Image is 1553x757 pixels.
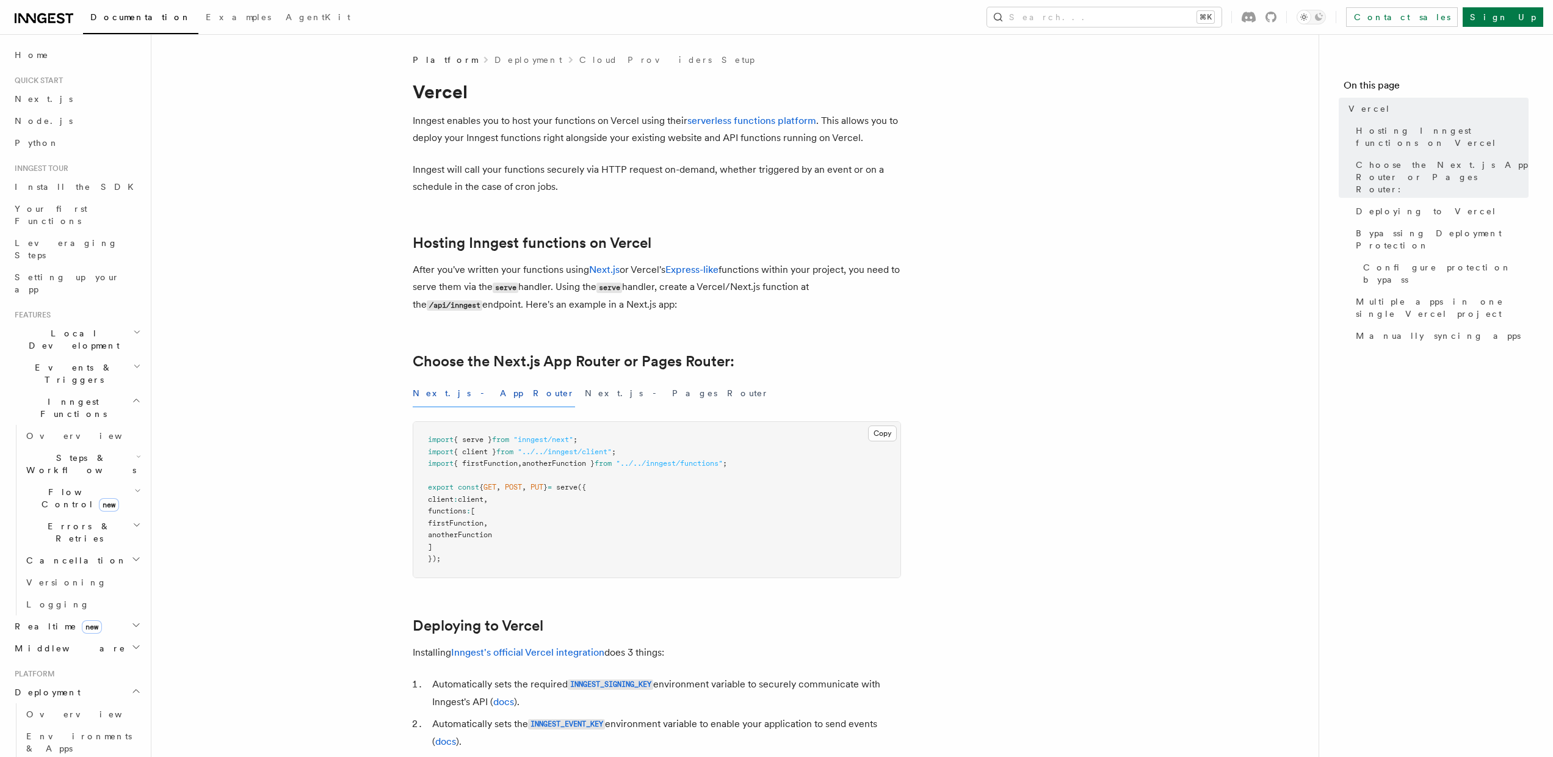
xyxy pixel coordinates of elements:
span: from [496,447,513,456]
a: Python [10,132,143,154]
span: Platform [10,669,55,679]
button: Errors & Retries [21,515,143,549]
span: { firstFunction [454,459,518,468]
a: Deployment [494,54,562,66]
span: from [492,435,509,444]
code: serve [596,283,622,293]
a: Install the SDK [10,176,143,198]
span: , [483,495,488,504]
span: Steps & Workflows [21,452,136,476]
span: ; [723,459,727,468]
a: Setting up your app [10,266,143,300]
a: INNGEST_EVENT_KEY [528,718,605,730]
span: Deployment [10,686,81,698]
span: export [428,483,454,491]
p: After you've written your functions using or Vercel's functions within your project, you need to ... [413,261,901,314]
span: from [595,459,612,468]
button: Events & Triggers [10,357,143,391]
span: new [82,620,102,634]
a: Node.js [10,110,143,132]
a: Deploying to Vercel [1351,200,1529,222]
a: Hosting Inngest functions on Vercel [413,234,651,252]
span: = [548,483,552,491]
a: Vercel [1344,98,1529,120]
span: Home [15,49,49,61]
a: Logging [21,593,143,615]
button: Search...⌘K [987,7,1222,27]
span: Setting up your app [15,272,120,294]
span: Flow Control [21,486,134,510]
a: Examples [198,4,278,33]
span: , [518,459,522,468]
a: Overview [21,703,143,725]
a: Overview [21,425,143,447]
span: anotherFunction [428,531,492,539]
h4: On this page [1344,78,1529,98]
span: Overview [26,431,152,441]
button: Cancellation [21,549,143,571]
span: const [458,483,479,491]
span: "../../inngest/functions" [616,459,723,468]
span: import [428,459,454,468]
span: Bypassing Deployment Protection [1356,227,1529,252]
span: "inngest/next" [513,435,573,444]
li: Automatically sets the environment variable to enable your application to send events ( ). [429,715,901,750]
span: Hosting Inngest functions on Vercel [1356,125,1529,149]
span: Your first Functions [15,204,87,226]
button: Inngest Functions [10,391,143,425]
span: Middleware [10,642,126,654]
span: Inngest tour [10,164,68,173]
span: Node.js [15,116,73,126]
a: Choose the Next.js App Router or Pages Router: [1351,154,1529,200]
a: Versioning [21,571,143,593]
span: functions [428,507,466,515]
a: Leveraging Steps [10,232,143,266]
span: : [466,507,471,515]
span: Leveraging Steps [15,238,118,260]
span: Environments & Apps [26,731,132,753]
span: { serve } [454,435,492,444]
span: Quick start [10,76,63,85]
span: , [522,483,526,491]
span: ] [428,543,432,551]
a: Multiple apps in one single Vercel project [1351,291,1529,325]
a: AgentKit [278,4,358,33]
a: Next.js [589,264,620,275]
a: Configure protection bypass [1358,256,1529,291]
span: [ [471,507,475,515]
a: Home [10,44,143,66]
span: Vercel [1348,103,1391,115]
span: Python [15,138,59,148]
span: } [543,483,548,491]
a: Documentation [83,4,198,34]
span: Versioning [26,578,107,587]
span: Local Development [10,327,133,352]
span: Inngest Functions [10,396,132,420]
a: serverless functions platform [687,115,816,126]
a: Inngest's official Vercel integration [451,647,604,658]
span: import [428,447,454,456]
span: new [99,498,119,512]
a: docs [493,696,514,708]
button: Toggle dark mode [1297,10,1326,24]
code: /api/inngest [427,300,482,311]
span: Choose the Next.js App Router or Pages Router: [1356,159,1529,195]
a: Your first Functions [10,198,143,232]
span: firstFunction [428,519,483,527]
span: ; [573,435,577,444]
a: Sign Up [1463,7,1543,27]
span: Deploying to Vercel [1356,205,1497,217]
span: , [496,483,501,491]
span: Features [10,310,51,320]
button: Deployment [10,681,143,703]
span: Multiple apps in one single Vercel project [1356,295,1529,320]
a: Deploying to Vercel [413,617,543,634]
span: }); [428,554,441,563]
a: Bypassing Deployment Protection [1351,222,1529,256]
code: INNGEST_SIGNING_KEY [568,679,653,690]
span: Realtime [10,620,102,632]
span: anotherFunction } [522,459,595,468]
span: Platform [413,54,477,66]
a: Cloud Providers Setup [579,54,755,66]
button: Flow Controlnew [21,481,143,515]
